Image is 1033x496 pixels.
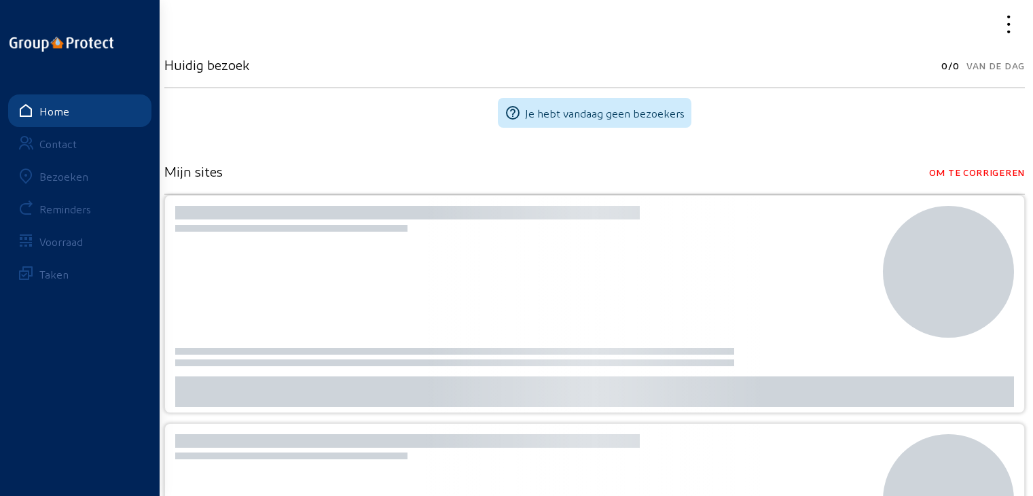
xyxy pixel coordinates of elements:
[929,163,1025,182] span: Om te corrigeren
[164,163,223,179] h3: Mijn sites
[10,37,113,52] img: logo-oneline.png
[8,192,151,225] a: Reminders
[39,202,91,215] div: Reminders
[8,225,151,258] a: Voorraad
[966,56,1025,75] span: Van de dag
[525,107,685,120] span: Je hebt vandaag geen bezoekers
[8,127,151,160] a: Contact
[941,56,960,75] span: 0/0
[39,105,69,118] div: Home
[39,170,88,183] div: Bezoeken
[39,235,83,248] div: Voorraad
[39,137,77,150] div: Contact
[8,94,151,127] a: Home
[505,105,521,121] mat-icon: help_outline
[39,268,69,281] div: Taken
[164,56,249,73] h3: Huidig bezoek
[8,258,151,290] a: Taken
[8,160,151,192] a: Bezoeken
